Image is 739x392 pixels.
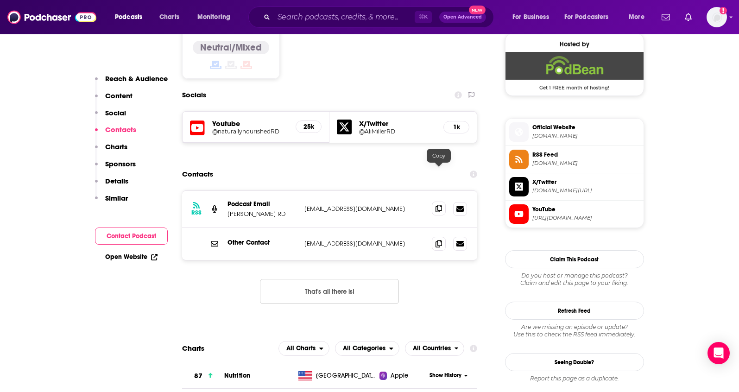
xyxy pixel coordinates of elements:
button: Refresh Feed [505,302,644,320]
span: Do you host or manage this podcast? [505,272,644,279]
span: feed.podbean.com [532,160,640,167]
img: Podbean Deal: Get 1 FREE month of hosting! [505,52,644,80]
button: open menu [506,10,561,25]
button: Details [95,177,128,194]
span: Apple [391,371,408,380]
span: More [629,11,644,24]
p: Social [105,108,126,117]
p: Charts [105,142,127,151]
a: Official Website[DOMAIN_NAME] [509,122,640,142]
button: open menu [108,10,154,25]
p: [EMAIL_ADDRESS][DOMAIN_NAME] [304,240,425,247]
h5: X/Twitter [359,119,436,128]
div: Copy [427,149,451,163]
button: Claim This Podcast [505,250,644,268]
button: Charts [95,142,127,159]
h2: Socials [182,86,206,104]
a: Open Website [105,253,158,261]
h2: Categories [335,341,399,356]
button: Nothing here. [260,279,399,304]
button: open menu [191,10,242,25]
div: Search podcasts, credits, & more... [257,6,503,28]
span: Open Advanced [443,15,482,19]
span: alimillerrd.com [532,133,640,139]
span: Get 1 FREE month of hosting! [505,80,644,91]
h2: Charts [182,344,204,353]
p: Similar [105,194,128,202]
span: https://www.youtube.com/@naturallynourishedRD [532,215,640,221]
button: Content [95,91,133,108]
a: 87 [182,363,224,389]
p: Podcast Email [227,200,297,208]
a: Show notifications dropdown [658,9,674,25]
p: Other Contact [227,239,297,247]
p: Contacts [105,125,136,134]
h2: Countries [405,341,465,356]
button: Contact Podcast [95,228,168,245]
h2: Contacts [182,165,213,183]
button: Social [95,108,126,126]
h5: Youtube [212,119,289,128]
span: ⌘ K [415,11,432,23]
span: For Business [512,11,549,24]
a: @naturallynourishedRD [212,128,289,135]
img: Podchaser - Follow, Share and Rate Podcasts [7,8,96,26]
a: YouTube[URL][DOMAIN_NAME] [509,204,640,224]
span: All Countries [413,345,451,352]
span: All Charts [286,345,316,352]
span: X/Twitter [532,178,640,186]
span: twitter.com/AliMillerRD [532,187,640,194]
p: Content [105,91,133,100]
span: Logged in as kochristina [707,7,727,27]
h5: 1k [451,123,461,131]
span: Show History [430,372,461,379]
p: [PERSON_NAME] RD [227,210,297,218]
h2: Platforms [278,341,329,356]
a: Show notifications dropdown [681,9,695,25]
div: Hosted by [505,40,644,48]
a: Apple [379,371,426,380]
input: Search podcasts, credits, & more... [274,10,415,25]
a: Seeing Double? [505,353,644,371]
span: Podcasts [115,11,142,24]
span: Charts [159,11,179,24]
span: YouTube [532,205,640,214]
button: Show History [426,372,471,379]
h3: 87 [194,371,202,381]
p: Sponsors [105,159,136,168]
button: Show profile menu [707,7,727,27]
button: open menu [405,341,465,356]
span: Official Website [532,123,640,132]
h5: 25k [303,123,314,131]
h3: RSS [191,209,202,216]
span: For Podcasters [564,11,609,24]
img: User Profile [707,7,727,27]
span: New [469,6,486,14]
a: X/Twitter[DOMAIN_NAME][URL] [509,177,640,196]
button: Sponsors [95,159,136,177]
h4: Neutral/Mixed [200,42,262,53]
div: Claim and edit this page to your liking. [505,272,644,287]
p: [EMAIL_ADDRESS][DOMAIN_NAME] [304,205,425,213]
div: Are we missing an episode or update? Use this to check the RSS feed immediately. [505,323,644,338]
button: Similar [95,194,128,211]
button: Open AdvancedNew [439,12,486,23]
span: RSS Feed [532,151,640,159]
button: open menu [278,341,329,356]
a: [GEOGRAPHIC_DATA] [295,371,379,380]
a: Nutrition [224,372,250,379]
a: Podbean Deal: Get 1 FREE month of hosting! [505,52,644,90]
p: Details [105,177,128,185]
a: @AliMillerRD [359,128,436,135]
div: Open Intercom Messenger [707,342,730,364]
button: open menu [335,341,399,356]
button: open menu [622,10,656,25]
button: Contacts [95,125,136,142]
a: Charts [153,10,185,25]
button: Reach & Audience [95,74,168,91]
svg: Add a profile image [720,7,727,14]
